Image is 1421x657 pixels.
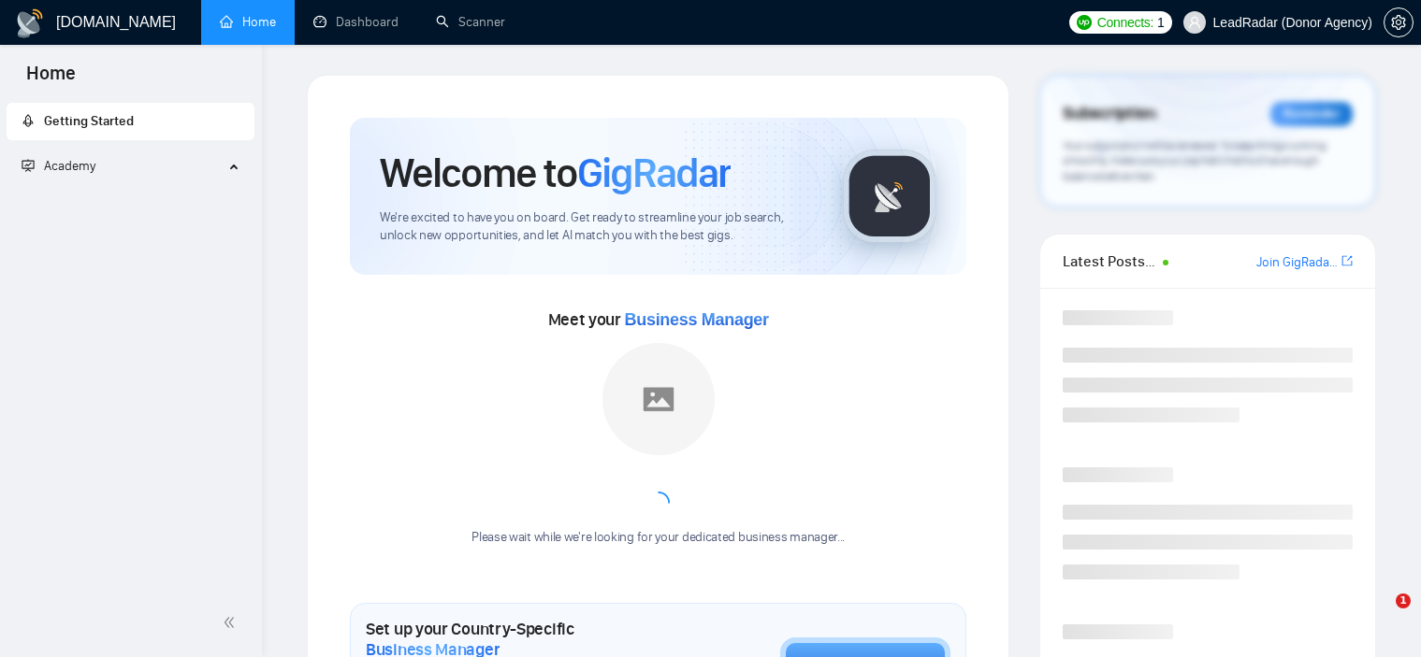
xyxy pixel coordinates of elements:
[44,158,95,174] span: Academy
[1063,138,1326,183] span: Your subscription will be renewed. To keep things running smoothly, make sure your payment method...
[436,14,505,30] a: searchScanner
[843,150,936,243] img: gigradar-logo.png
[625,310,769,329] span: Business Manager
[1188,16,1201,29] span: user
[7,103,254,140] li: Getting Started
[1256,252,1338,273] a: Join GigRadar Slack Community
[22,159,35,172] span: fund-projection-screen
[1357,593,1402,638] iframe: Intercom live chat
[1063,250,1156,273] span: Latest Posts from the GigRadar Community
[11,60,91,99] span: Home
[548,309,769,330] span: Meet your
[44,113,134,129] span: Getting Started
[380,148,731,198] h1: Welcome to
[313,14,399,30] a: dashboardDashboard
[223,613,241,632] span: double-left
[602,343,715,455] img: placeholder.png
[220,14,276,30] a: homeHome
[1341,252,1353,270] a: export
[1270,102,1353,126] div: Reminder
[22,158,95,174] span: Academy
[22,114,35,127] span: rocket
[1157,12,1165,33] span: 1
[1384,7,1414,37] button: setting
[15,8,45,38] img: logo
[647,492,670,514] span: loading
[1077,15,1092,30] img: upwork-logo.png
[577,148,731,198] span: GigRadar
[1063,98,1155,130] span: Subscription
[380,209,813,245] span: We're excited to have you on board. Get ready to streamline your job search, unlock new opportuni...
[1385,15,1413,30] span: setting
[1384,15,1414,30] a: setting
[1097,12,1153,33] span: Connects:
[1396,593,1411,608] span: 1
[1341,253,1353,268] span: export
[460,529,856,547] div: Please wait while we're looking for your dedicated business manager...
